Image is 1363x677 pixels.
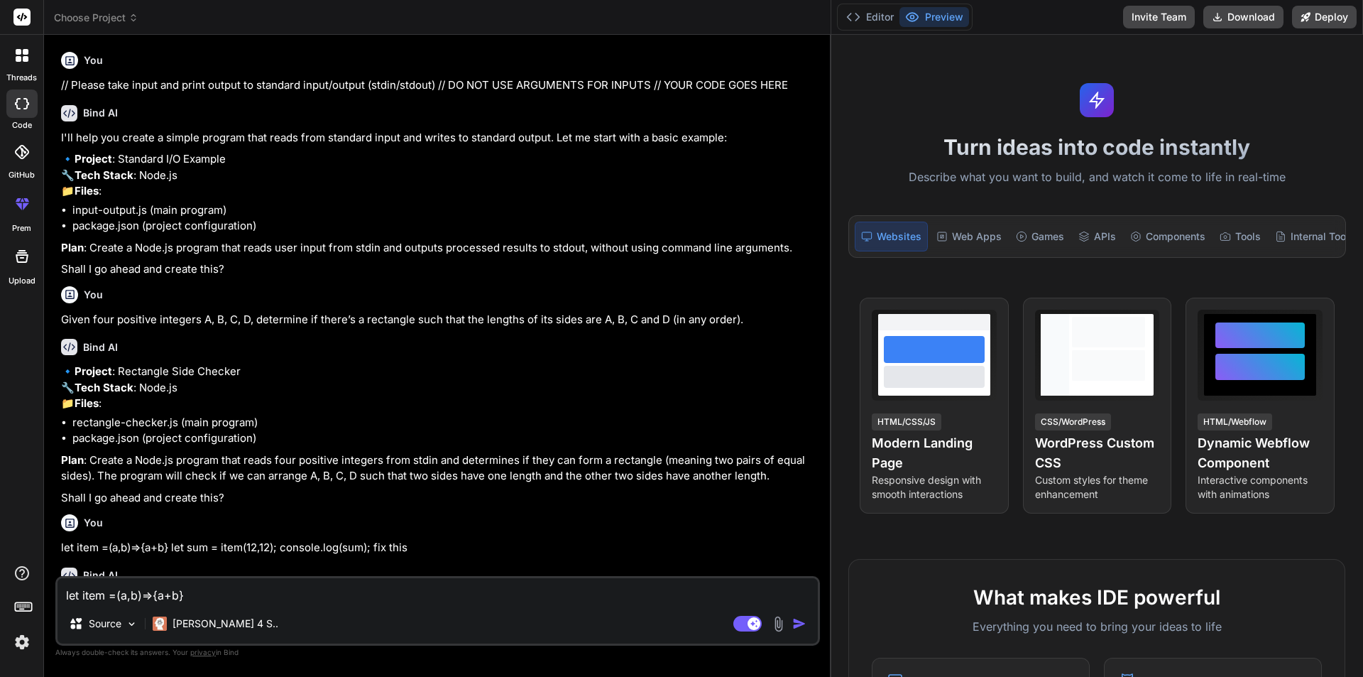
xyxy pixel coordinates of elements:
[84,516,103,530] h6: You
[1073,222,1122,251] div: APIs
[9,275,35,287] label: Upload
[75,184,99,197] strong: Files
[72,202,817,219] li: input-output.js (main program)
[1214,222,1266,251] div: Tools
[61,151,817,200] p: 🔹 : Standard I/O Example 🔧 : Node.js 📁 :
[173,617,278,631] p: [PERSON_NAME] 4 S..
[61,364,817,412] p: 🔹 : Rectangle Side Checker 🔧 : Node.js 📁 :
[899,7,969,27] button: Preview
[61,490,817,507] p: Shall I go ahead and create this?
[872,433,997,473] h4: Modern Landing Page
[126,618,138,630] img: Pick Models
[54,11,138,25] span: Choose Project
[72,430,817,447] li: package.json (project configuration)
[61,312,817,328] p: Given four positive integers A, B, C, D, determine if there’s a rectangle such that the lengths o...
[83,106,118,120] h6: Bind AI
[83,340,118,354] h6: Bind AI
[6,72,37,84] label: threads
[153,617,167,631] img: Claude 4 Sonnet
[1035,433,1160,473] h4: WordPress Custom CSS
[12,119,32,131] label: code
[61,261,817,278] p: Shall I go ahead and create this?
[12,222,31,234] label: prem
[83,568,118,583] h6: Bind AI
[61,240,817,256] p: : Create a Node.js program that reads user input from stdin and outputs processed results to stdo...
[1198,433,1323,473] h4: Dynamic Webflow Component
[75,381,133,394] strong: Tech Stack
[1035,473,1160,502] p: Custom styles for theme enhancement
[61,241,84,254] strong: Plan
[1292,6,1357,28] button: Deploy
[1198,473,1323,502] p: Interactive components with animations
[84,288,103,302] h6: You
[1124,222,1211,251] div: Components
[872,473,997,502] p: Responsive design with smooth interactions
[770,616,787,632] img: attachment
[792,617,806,631] img: icon
[1035,413,1111,430] div: CSS/WordPress
[75,168,133,182] strong: Tech Stack
[1123,6,1195,28] button: Invite Team
[1010,222,1070,251] div: Games
[61,453,817,484] p: : Create a Node.js program that reads four positive integers from stdin and determines if they ca...
[89,617,121,631] p: Source
[75,396,99,410] strong: Files
[61,77,817,94] p: // Please take input and print output to standard input/output (stdin/stdout) // DO NOT USE ARGUM...
[872,618,1322,635] p: Everything you need to bring your ideas to life
[72,415,817,431] li: rectangle-checker.js (main program)
[1203,6,1283,28] button: Download
[61,130,817,146] p: I'll help you create a simple program that reads from standard input and writes to standard outpu...
[75,152,112,166] strong: Project
[872,583,1322,612] h2: What makes IDE powerful
[72,218,817,234] li: package.json (project configuration)
[61,540,817,556] p: let item =(a,b)=>{a+b} let sum = item(12,12); console.log(sum); fix this
[841,7,899,27] button: Editor
[84,53,103,67] h6: You
[840,134,1354,160] h1: Turn ideas into code instantly
[190,648,216,656] span: privacy
[61,453,84,467] strong: Plan
[1269,222,1360,251] div: Internal Tools
[1198,413,1272,430] div: HTML/Webflow
[840,168,1354,187] p: Describe what you want to build, and watch it come to life in real-time
[10,630,34,654] img: settings
[55,646,820,659] p: Always double-check its answers. Your in Bind
[9,169,35,181] label: GitHub
[931,222,1007,251] div: Web Apps
[75,364,112,378] strong: Project
[872,413,941,430] div: HTML/CSS/JS
[855,222,928,251] div: Websites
